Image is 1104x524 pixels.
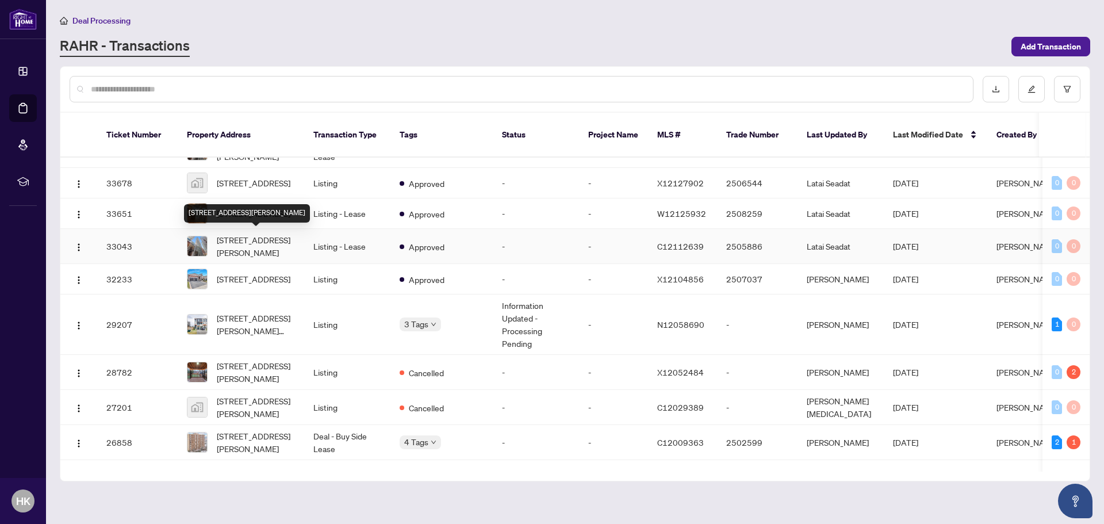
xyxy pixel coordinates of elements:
[74,439,83,448] img: Logo
[1052,206,1062,220] div: 0
[717,229,798,264] td: 2505886
[409,401,444,414] span: Cancelled
[798,168,884,198] td: Latai Seadat
[884,113,987,158] th: Last Modified Date
[97,168,178,198] td: 33678
[9,9,37,30] img: logo
[217,430,295,455] span: [STREET_ADDRESS][PERSON_NAME]
[493,390,579,425] td: -
[798,229,884,264] td: Latai Seadat
[187,433,207,452] img: thumbnail-img
[70,204,88,223] button: Logo
[1052,365,1062,379] div: 0
[409,208,444,220] span: Approved
[304,425,390,460] td: Deal - Buy Side Lease
[1011,37,1090,56] button: Add Transaction
[893,402,918,412] span: [DATE]
[798,198,884,229] td: Latai Seadat
[431,322,436,327] span: down
[579,264,648,294] td: -
[1067,400,1080,414] div: 0
[409,273,444,286] span: Approved
[996,241,1059,251] span: [PERSON_NAME]
[893,241,918,251] span: [DATE]
[97,355,178,390] td: 28782
[893,437,918,447] span: [DATE]
[187,173,207,193] img: thumbnail-img
[1067,206,1080,220] div: 0
[493,229,579,264] td: -
[409,177,444,190] span: Approved
[987,113,1056,158] th: Created By
[493,294,579,355] td: Information Updated - Processing Pending
[97,198,178,229] td: 33651
[798,390,884,425] td: [PERSON_NAME][MEDICAL_DATA]
[1067,435,1080,449] div: 1
[217,234,295,259] span: [STREET_ADDRESS][PERSON_NAME]
[493,113,579,158] th: Status
[304,168,390,198] td: Listing
[579,198,648,229] td: -
[893,178,918,188] span: [DATE]
[798,294,884,355] td: [PERSON_NAME]
[70,270,88,288] button: Logo
[70,363,88,381] button: Logo
[493,168,579,198] td: -
[74,276,83,285] img: Logo
[657,319,704,330] span: N12058690
[717,425,798,460] td: 2502599
[983,76,1009,102] button: download
[493,425,579,460] td: -
[579,168,648,198] td: -
[70,433,88,452] button: Logo
[996,178,1059,188] span: [PERSON_NAME]
[657,367,704,377] span: X12052484
[431,439,436,445] span: down
[1018,76,1045,102] button: edit
[657,402,704,412] span: C12029389
[97,229,178,264] td: 33043
[579,229,648,264] td: -
[74,179,83,189] img: Logo
[390,113,493,158] th: Tags
[217,395,295,420] span: [STREET_ADDRESS][PERSON_NAME]
[70,398,88,416] button: Logo
[60,17,68,25] span: home
[1067,318,1080,331] div: 0
[717,198,798,229] td: 2508259
[893,208,918,219] span: [DATE]
[579,294,648,355] td: -
[1067,176,1080,190] div: 0
[893,128,963,141] span: Last Modified Date
[187,236,207,256] img: thumbnail-img
[996,274,1059,284] span: [PERSON_NAME]
[798,113,884,158] th: Last Updated By
[304,113,390,158] th: Transaction Type
[717,294,798,355] td: -
[74,243,83,252] img: Logo
[893,367,918,377] span: [DATE]
[579,390,648,425] td: -
[187,397,207,417] img: thumbnail-img
[304,355,390,390] td: Listing
[493,198,579,229] td: -
[1028,85,1036,93] span: edit
[1067,272,1080,286] div: 0
[1052,435,1062,449] div: 2
[187,269,207,289] img: thumbnail-img
[1021,37,1081,56] span: Add Transaction
[74,321,83,330] img: Logo
[717,390,798,425] td: -
[996,319,1059,330] span: [PERSON_NAME]
[493,355,579,390] td: -
[493,264,579,294] td: -
[97,390,178,425] td: 27201
[409,240,444,253] span: Approved
[178,113,304,158] th: Property Address
[304,229,390,264] td: Listing - Lease
[996,367,1059,377] span: [PERSON_NAME]
[304,264,390,294] td: Listing
[1052,400,1062,414] div: 0
[1054,76,1080,102] button: filter
[16,493,30,509] span: HK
